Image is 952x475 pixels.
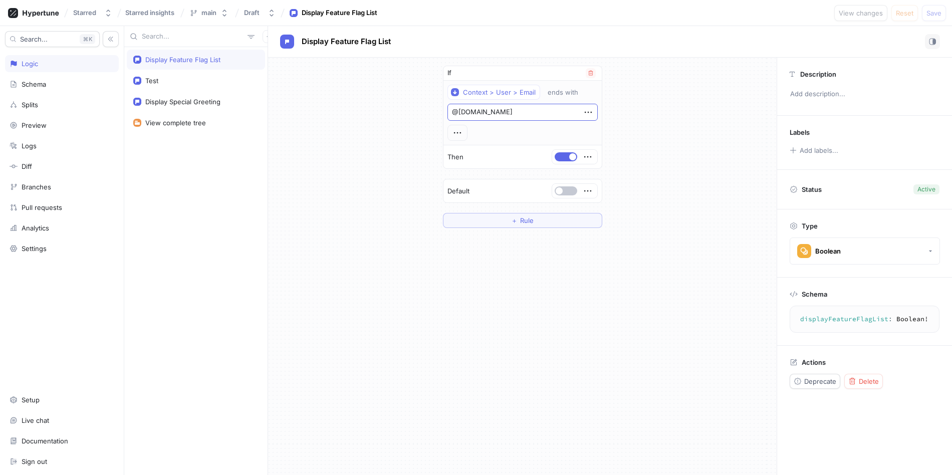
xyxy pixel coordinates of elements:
button: Add labels... [786,144,841,157]
p: Then [447,152,463,162]
div: View complete tree [145,119,206,127]
span: Save [926,10,941,16]
button: Delete [844,374,883,389]
div: Branches [22,183,51,191]
p: Default [447,186,469,196]
div: Sign out [22,457,47,465]
div: Starred [73,9,96,17]
button: Boolean [790,238,940,265]
textarea: @[DOMAIN_NAME] [447,104,598,121]
div: Analytics [22,224,49,232]
span: Display Feature Flag List [302,38,391,46]
textarea: displayFeatureFlagList: Boolean! [794,310,935,328]
div: Settings [22,245,47,253]
p: Actions [802,358,826,366]
button: main [185,5,232,21]
span: Search... [20,36,48,42]
div: Draft [244,9,260,17]
button: Save [922,5,946,21]
p: Add description... [786,86,943,103]
button: Starred [69,5,116,21]
span: Starred insights [125,9,174,16]
button: Draft [240,5,280,21]
p: Labels [790,128,810,136]
div: Logs [22,142,37,150]
div: K [80,34,95,44]
input: Search... [142,32,244,42]
p: Status [802,182,822,196]
div: Documentation [22,437,68,445]
button: View changes [834,5,887,21]
div: Display Feature Flag List [145,56,220,64]
div: Setup [22,396,40,404]
div: Splits [22,101,38,109]
p: If [447,68,451,78]
a: Documentation [5,432,119,449]
div: Display Special Greeting [145,98,220,106]
p: Description [800,70,836,78]
div: Diff [22,162,32,170]
div: Logic [22,60,38,68]
button: ＋Rule [443,213,602,228]
div: Test [145,77,158,85]
p: Type [802,222,818,230]
p: Schema [802,290,827,298]
div: Context > User > Email [463,88,536,97]
button: Reset [891,5,918,21]
div: Boolean [815,247,841,256]
div: Preview [22,121,47,129]
span: Rule [520,217,534,223]
div: main [201,9,216,17]
span: Reset [896,10,913,16]
div: Schema [22,80,46,88]
button: Context > User > Email [447,85,540,100]
button: Search...K [5,31,100,47]
div: Active [917,185,935,194]
button: Deprecate [790,374,840,389]
div: Display Feature Flag List [302,8,377,18]
button: ends with [543,85,593,100]
span: Delete [859,378,879,384]
div: Live chat [22,416,49,424]
div: Pull requests [22,203,62,211]
span: View changes [839,10,883,16]
div: ends with [548,88,578,97]
span: ＋ [511,217,518,223]
span: Deprecate [804,378,836,384]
